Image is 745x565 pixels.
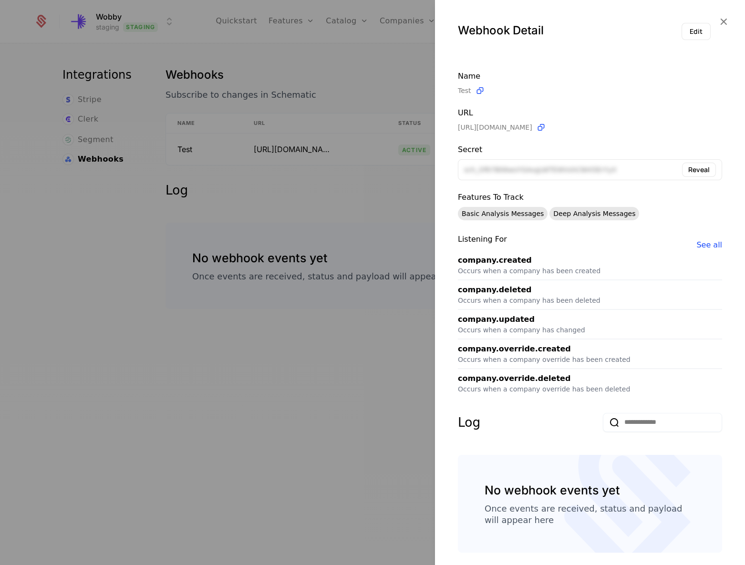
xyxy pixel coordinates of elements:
[696,239,722,251] span: See all
[464,165,616,175] span: sch_Of67B06woYGAvgLWTEWVshCNHi5ErYyX
[458,343,722,355] div: company.override.created
[458,413,480,432] div: Log
[458,234,507,245] div: Listening for
[458,284,722,296] div: company.deleted
[458,384,722,394] div: Occurs when a company override has been deleted
[458,207,548,220] span: Basic Analysis Messages
[458,314,722,325] div: company.updated
[458,192,524,203] div: Features to Track
[458,373,722,384] div: company.override.deleted
[458,266,722,276] div: Occurs when a company has been created
[458,71,722,82] div: Name
[682,23,711,40] button: Edit
[485,503,695,526] div: Once events are received, status and payload will appear here
[458,255,722,266] div: company.created
[458,23,682,38] div: Webhook Detail
[458,107,722,119] div: URL
[682,163,716,177] button: Reveal
[458,144,722,155] div: Secret
[458,123,532,132] span: https://wobby.requestcatcher.com/test
[549,207,639,220] span: Deep Analysis Messages
[458,355,722,364] div: Occurs when a company override has been created
[458,296,722,305] div: Occurs when a company has been deleted
[485,482,620,500] div: No webhook events yet
[458,325,722,335] div: Occurs when a company has changed
[458,86,471,95] span: Test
